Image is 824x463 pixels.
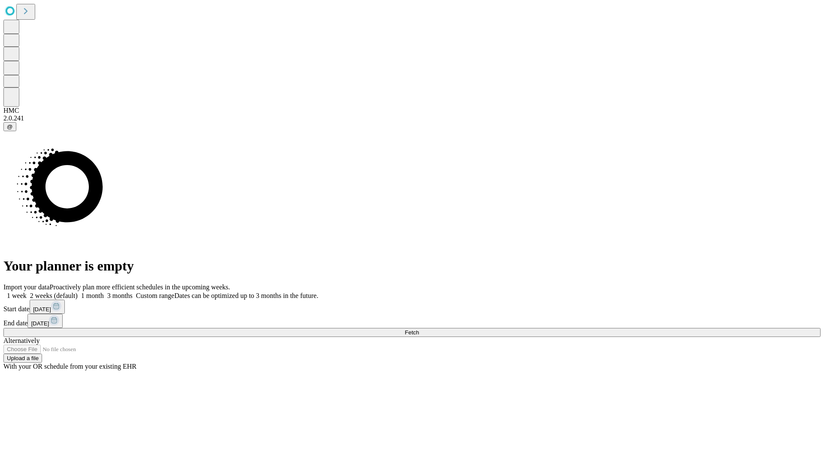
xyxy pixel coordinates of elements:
[7,123,13,130] span: @
[7,292,27,299] span: 1 week
[3,107,821,114] div: HMC
[27,314,63,328] button: [DATE]
[3,328,821,337] button: Fetch
[3,354,42,363] button: Upload a file
[3,337,39,344] span: Alternatively
[136,292,174,299] span: Custom range
[3,114,821,122] div: 2.0.241
[3,258,821,274] h1: Your planner is empty
[31,320,49,327] span: [DATE]
[3,122,16,131] button: @
[3,314,821,328] div: End date
[3,300,821,314] div: Start date
[3,363,136,370] span: With your OR schedule from your existing EHR
[30,292,78,299] span: 2 weeks (default)
[33,306,51,313] span: [DATE]
[405,329,419,336] span: Fetch
[81,292,104,299] span: 1 month
[50,283,230,291] span: Proactively plan more efficient schedules in the upcoming weeks.
[30,300,65,314] button: [DATE]
[107,292,133,299] span: 3 months
[174,292,318,299] span: Dates can be optimized up to 3 months in the future.
[3,283,50,291] span: Import your data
